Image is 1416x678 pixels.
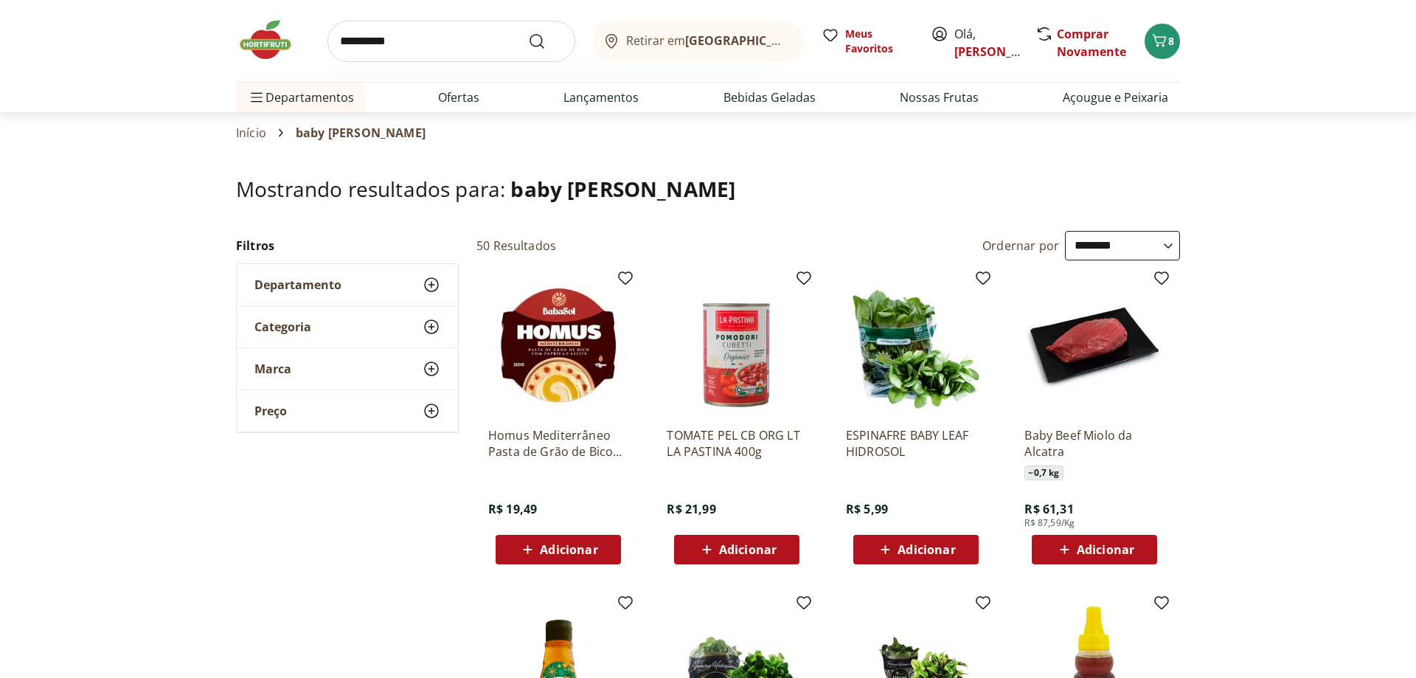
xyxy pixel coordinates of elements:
[853,535,979,564] button: Adicionar
[1032,535,1157,564] button: Adicionar
[845,27,913,56] span: Meus Favoritos
[954,44,1050,60] a: [PERSON_NAME]
[236,18,310,62] img: Hortifruti
[236,126,266,139] a: Início
[237,306,458,347] button: Categoria
[540,544,597,556] span: Adicionar
[846,427,986,460] a: ESPINAFRE BABY LEAF HIDROSOL
[248,80,354,115] span: Departamentos
[1024,466,1063,480] span: ~ 0,7 kg
[488,501,537,517] span: R$ 19,49
[900,89,979,106] a: Nossas Frutas
[1063,89,1168,106] a: Açougue e Peixaria
[898,544,955,556] span: Adicionar
[237,264,458,305] button: Departamento
[296,126,426,139] span: baby [PERSON_NAME]
[667,275,807,415] img: TOMATE PEL CB ORG LT LA PASTINA 400g
[488,427,628,460] a: Homus Mediterrâneo Pasta de Grão de Bico Baba Sol 200g
[626,34,789,47] span: Retirar em
[563,89,639,106] a: Lançamentos
[846,275,986,415] img: ESPINAFRE BABY LEAF HIDROSOL
[476,238,556,254] h2: 50 Resultados
[438,89,479,106] a: Ofertas
[496,535,621,564] button: Adicionar
[685,32,934,49] b: [GEOGRAPHIC_DATA]/[GEOGRAPHIC_DATA]
[488,275,628,415] img: Homus Mediterrâneo Pasta de Grão de Bico Baba Sol 200g
[254,319,311,334] span: Categoria
[667,427,807,460] a: TOMATE PEL CB ORG LT LA PASTINA 400g
[236,231,459,260] h2: Filtros
[327,21,575,62] input: search
[846,501,888,517] span: R$ 5,99
[1145,24,1180,59] button: Carrinho
[248,80,265,115] button: Menu
[254,404,287,418] span: Preço
[719,544,777,556] span: Adicionar
[1077,544,1134,556] span: Adicionar
[236,177,1180,201] h1: Mostrando resultados para:
[1024,501,1073,517] span: R$ 61,31
[982,238,1059,254] label: Ordernar por
[1024,427,1165,460] a: Baby Beef Miolo da Alcatra
[237,390,458,432] button: Preço
[1057,26,1126,60] a: Comprar Novamente
[954,25,1020,60] span: Olá,
[723,89,816,106] a: Bebidas Geladas
[254,277,341,292] span: Departamento
[667,501,715,517] span: R$ 21,99
[237,348,458,390] button: Marca
[510,175,735,203] span: baby [PERSON_NAME]
[254,362,291,376] span: Marca
[1024,517,1075,529] span: R$ 87,59/Kg
[528,32,563,50] button: Submit Search
[674,535,799,564] button: Adicionar
[822,27,913,56] a: Meus Favoritos
[1024,275,1165,415] img: Baby Beef Miolo da Alcatra
[593,21,804,62] button: Retirar em[GEOGRAPHIC_DATA]/[GEOGRAPHIC_DATA]
[1168,34,1174,48] span: 8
